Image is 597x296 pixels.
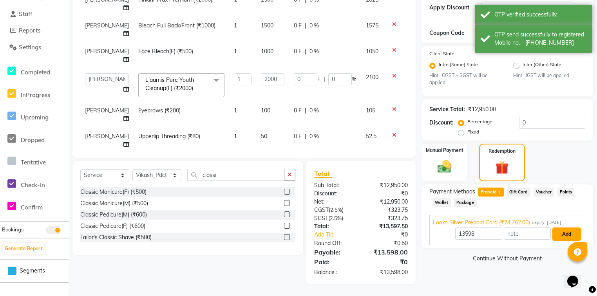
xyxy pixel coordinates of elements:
[294,22,302,30] span: 0 F
[552,227,581,241] button: Add
[308,239,361,247] div: Round Off:
[21,69,50,76] span: Completed
[564,265,589,288] iframe: chat widget
[361,268,414,276] div: ₹13,598.00
[85,133,129,140] span: [PERSON_NAME]
[532,219,561,226] span: Expiry: [DATE]
[308,222,361,231] div: Total:
[557,188,575,197] span: Points
[314,215,328,222] span: SGST
[85,107,129,114] span: [PERSON_NAME]
[432,198,451,207] span: Wallet
[429,29,481,37] div: Coupon Code
[80,211,147,219] div: Classic Pedicure(M) (₹600)
[2,10,67,19] a: Staff
[80,188,147,196] div: Classic Manicure(F) (₹500)
[314,170,332,178] span: Total
[429,119,454,127] div: Discount:
[507,188,530,197] span: Gift Card
[366,107,375,114] span: 105
[138,22,215,29] span: Bleach Full Back/Front (₹1000)
[193,85,197,92] a: x
[317,75,320,83] span: F
[309,106,319,115] span: 0 %
[330,207,342,213] span: 2.5%
[234,107,237,114] span: 1
[80,222,145,230] div: Classic Pedicure(F) (₹600)
[308,268,361,276] div: Balance :
[308,257,361,267] div: Paid:
[19,27,40,34] span: Reports
[20,267,45,275] span: Segments
[21,204,43,211] span: Confirm
[80,233,152,242] div: Tailor's Classic Shave (₹500)
[3,243,45,254] button: Generate Report
[361,206,414,214] div: ₹323.75
[361,222,414,231] div: ₹13,597.50
[308,181,361,190] div: Sub Total:
[439,61,478,70] label: Intra (Same) State
[261,107,270,114] span: 100
[468,105,496,114] div: ₹12,950.00
[330,215,342,221] span: 2.5%
[294,106,302,115] span: 0 F
[361,214,414,222] div: ₹323.75
[429,188,475,196] span: Payment Methods
[455,227,502,240] input: Amount
[308,214,361,222] div: ( )
[361,190,414,198] div: ₹0
[488,148,516,155] label: Redemption
[324,75,325,83] span: |
[234,22,237,29] span: 1
[21,114,49,121] span: Upcoming
[433,159,456,175] img: _cash.svg
[138,133,200,140] span: Upperlip Threading (₹80)
[467,128,479,135] label: Fixed
[19,10,32,18] span: Staff
[305,106,306,115] span: |
[2,43,67,52] a: Settings
[85,22,129,29] span: [PERSON_NAME]
[2,226,24,233] span: Bookings
[352,75,356,83] span: %
[85,48,129,55] span: [PERSON_NAME]
[429,50,454,57] label: Client State
[261,133,267,140] span: 50
[361,247,414,257] div: ₹13,598.00
[138,107,181,114] span: Eyebrows (₹200)
[309,47,319,56] span: 0 %
[80,199,148,208] div: Classic Manicure(M) (₹500)
[361,239,414,247] div: ₹0.50
[366,74,378,81] span: 2100
[366,48,378,55] span: 1050
[308,198,361,206] div: Net:
[513,72,585,79] small: Hint : IGST will be applied
[426,147,463,154] label: Manual Payment
[21,159,46,166] span: Tentative
[234,133,237,140] span: 1
[305,47,306,56] span: |
[294,132,302,141] span: 0 F
[187,169,284,181] input: Search or Scan
[305,132,306,141] span: |
[478,188,504,197] span: Prepaid
[504,227,551,240] input: note
[423,254,592,263] a: Continue Without Payment
[491,159,513,176] img: _gift.svg
[305,22,306,30] span: |
[309,132,319,141] span: 0 %
[534,188,554,197] span: Voucher
[308,247,361,257] div: Payable:
[145,76,194,92] span: L'aamis Pure Youth Cleanup(F) (₹2000)
[523,61,561,70] label: Inter (Other) State
[309,22,319,30] span: 0 %
[361,198,414,206] div: ₹12,950.00
[314,206,329,213] span: CGST
[494,11,586,19] div: OTP verified successfully.
[138,48,193,55] span: Face Bleach(F) (₹500)
[429,72,501,87] small: Hint : CGST + SGST will be applied
[2,26,67,35] a: Reports
[366,133,376,140] span: 52.5
[21,181,45,189] span: Check-In
[261,22,273,29] span: 1500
